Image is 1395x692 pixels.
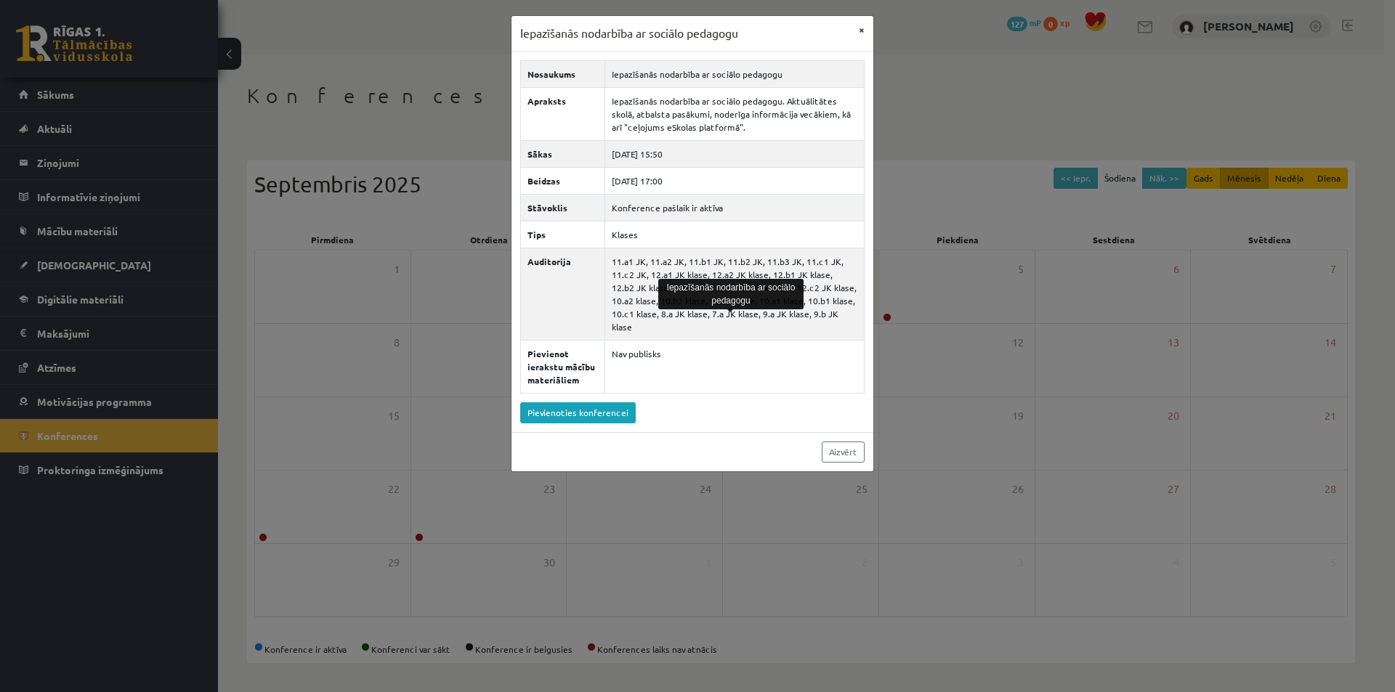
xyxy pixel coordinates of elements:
[604,194,864,221] td: Konference pašlaik ir aktīva
[604,167,864,194] td: [DATE] 17:00
[520,340,604,393] th: Pievienot ierakstu mācību materiāliem
[604,340,864,393] td: Nav publisks
[520,248,604,340] th: Auditorija
[520,221,604,248] th: Tips
[822,441,865,463] a: Aizvērt
[520,194,604,221] th: Stāvoklis
[604,87,864,140] td: Iepazīšanās nodarbība ar sociālo pedagogu. Aktuālitātes skolā, atbalsta pasākumi, noderīga inform...
[604,60,864,87] td: Iepazīšanās nodarbība ar sociālo pedagogu
[520,87,604,140] th: Apraksts
[520,402,636,423] a: Pievienoties konferencei
[658,279,804,309] div: Iepazīšanās nodarbība ar sociālo pedagogu
[604,248,864,340] td: 11.a1 JK, 11.a2 JK, 11.b1 JK, 11.b2 JK, 11.b3 JK, 11.c1 JK, 11.c2 JK, 12.a1 JK klase, 12.a2 JK kl...
[604,221,864,248] td: Klases
[520,60,604,87] th: Nosaukums
[604,140,864,167] td: [DATE] 15:50
[520,25,738,42] h3: Iepazīšanās nodarbība ar sociālo pedagogu
[520,140,604,167] th: Sākas
[850,16,873,44] button: ×
[520,167,604,194] th: Beidzas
